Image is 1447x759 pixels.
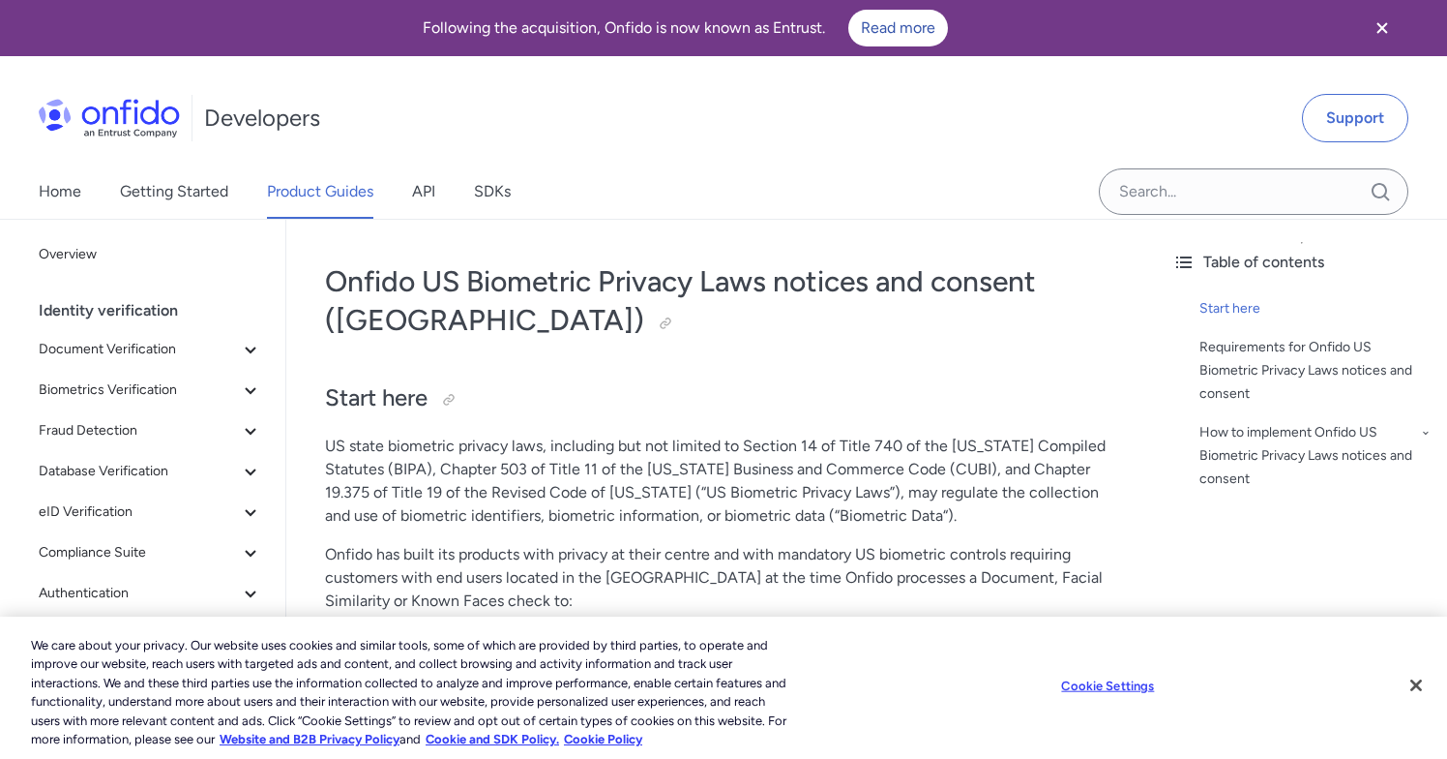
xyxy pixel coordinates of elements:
[31,615,270,653] button: Electronic Signature
[39,243,262,266] span: Overview
[1199,421,1432,491] a: How to implement Onfido US Biometric Privacy Laws notices and consent
[1048,667,1168,706] button: Cookie Settings
[474,165,511,219] a: SDKs
[1395,664,1437,707] button: Close
[1346,4,1418,52] button: Close banner
[39,379,239,402] span: Biometrics Verification
[1371,16,1394,40] svg: Close banner
[31,411,270,450] button: Fraud Detection
[325,382,1118,415] h2: Start here
[426,732,559,746] a: Cookie and SDK Policy.
[39,541,239,564] span: Compliance Suite
[39,419,239,442] span: Fraud Detection
[39,501,239,524] span: eID Verification
[31,533,270,572] button: Compliance Suite
[325,262,1118,340] h1: Onfido US Biometric Privacy Laws notices and consent ([GEOGRAPHIC_DATA])
[39,338,239,361] span: Document Verification
[1199,297,1432,320] a: Start here
[39,582,239,605] span: Authentication
[1172,251,1432,274] div: Table of contents
[31,235,270,274] a: Overview
[204,103,320,134] h1: Developers
[220,732,399,746] a: More information about our cookie policy., opens in a new tab
[31,636,796,749] div: We care about your privacy. Our website uses cookies and similar tools, some of which are provide...
[412,165,435,219] a: API
[31,493,270,531] button: eID Verification
[1099,168,1408,215] input: Onfido search input field
[267,165,373,219] a: Product Guides
[23,10,1346,46] div: Following the acquisition, Onfido is now known as Entrust.
[31,452,270,491] button: Database Verification
[31,371,270,410] button: Biometrics Verification
[31,330,270,369] button: Document Verification
[39,165,81,219] a: Home
[39,99,180,137] img: Onfido Logo
[325,435,1118,528] p: US state biometric privacy laws, including but not limited to Section 14 of Title 740 of the [US_...
[848,10,948,46] a: Read more
[1199,336,1432,406] a: Requirements for Onfido US Biometric Privacy Laws notices and consent
[120,165,228,219] a: Getting Started
[31,574,270,613] button: Authentication
[325,543,1118,613] p: Onfido has built its products with privacy at their centre and with mandatory US biometric contro...
[564,732,642,746] a: Cookie Policy
[39,291,278,330] div: Identity verification
[39,460,239,483] span: Database Verification
[1302,94,1408,142] a: Support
